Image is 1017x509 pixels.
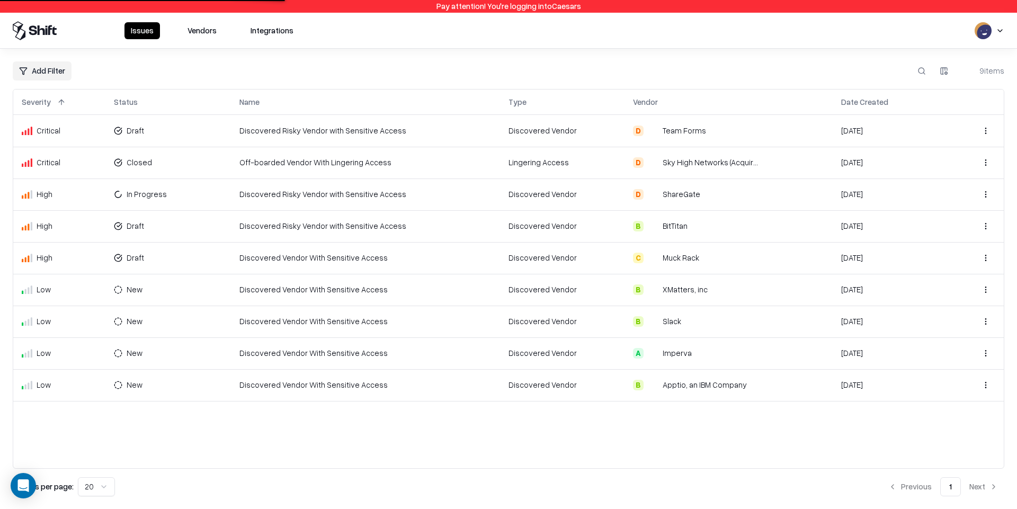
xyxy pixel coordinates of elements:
[127,347,142,359] div: New
[114,313,158,330] button: New
[648,126,658,136] img: Team Forms
[648,380,658,390] img: Apptio, an IBM Company
[663,189,700,200] div: ShareGate
[13,481,74,492] p: Results per page:
[663,252,699,263] div: Muck Rack
[500,369,625,401] td: Discovered Vendor
[127,284,142,295] div: New
[633,380,644,390] div: B
[127,220,144,231] div: Draft
[127,125,144,136] div: Draft
[508,96,527,108] div: Type
[633,253,644,263] div: C
[231,337,500,369] td: Discovered Vendor With Sensitive Access
[633,221,644,231] div: B
[181,22,223,39] button: Vendors
[833,242,951,274] td: [DATE]
[114,281,158,298] button: New
[11,473,36,498] div: Open Intercom Messenger
[231,115,500,147] td: Discovered Risky Vendor with Sensitive Access
[663,157,758,168] div: Sky High Networks (Acquired by [PERSON_NAME])
[648,221,658,231] img: BitTitan
[633,189,644,200] div: D
[833,115,951,147] td: [DATE]
[13,61,72,81] button: Add Filter
[882,477,1004,496] nav: pagination
[500,115,625,147] td: Discovered Vendor
[239,96,260,108] div: Name
[663,379,747,390] div: Apptio, an IBM Company
[124,22,160,39] button: Issues
[648,284,658,295] img: xMatters, inc
[22,284,97,295] div: Low
[114,186,183,203] button: In Progress
[500,178,625,210] td: Discovered Vendor
[633,284,644,295] div: B
[22,220,97,231] div: High
[500,210,625,242] td: Discovered Vendor
[114,122,160,139] button: Draft
[127,379,142,390] div: New
[500,337,625,369] td: Discovered Vendor
[841,96,888,108] div: Date Created
[500,274,625,306] td: Discovered Vendor
[127,157,152,168] div: Closed
[633,96,658,108] div: Vendor
[231,242,500,274] td: Discovered Vendor With Sensitive Access
[22,157,97,168] div: Critical
[114,377,158,394] button: New
[833,147,951,178] td: [DATE]
[244,22,300,39] button: Integrations
[633,348,644,359] div: A
[962,65,1004,76] div: 9 items
[114,154,168,171] button: Closed
[648,348,658,359] img: Imperva
[633,157,644,168] div: D
[663,220,688,231] div: BitTitan
[663,284,708,295] div: XMatters, inc
[231,147,500,178] td: Off-boarded Vendor With Lingering Access
[663,125,706,136] div: Team Forms
[22,347,97,359] div: Low
[22,96,51,108] div: Severity
[833,210,951,242] td: [DATE]
[231,178,500,210] td: Discovered Risky Vendor with Sensitive Access
[633,126,644,136] div: D
[127,189,167,200] div: In Progress
[231,210,500,242] td: Discovered Risky Vendor with Sensitive Access
[231,306,500,337] td: Discovered Vendor With Sensitive Access
[833,337,951,369] td: [DATE]
[114,218,160,235] button: Draft
[833,306,951,337] td: [DATE]
[663,347,692,359] div: Imperva
[22,252,97,263] div: High
[633,316,644,327] div: B
[833,274,951,306] td: [DATE]
[127,252,144,263] div: Draft
[22,125,97,136] div: Critical
[114,96,138,108] div: Status
[231,274,500,306] td: Discovered Vendor With Sensitive Access
[231,369,500,401] td: Discovered Vendor With Sensitive Access
[500,242,625,274] td: Discovered Vendor
[833,369,951,401] td: [DATE]
[22,316,97,327] div: Low
[22,189,97,200] div: High
[114,345,158,362] button: New
[663,316,681,327] div: Slack
[500,147,625,178] td: Lingering Access
[127,316,142,327] div: New
[833,178,951,210] td: [DATE]
[114,249,160,266] button: Draft
[500,306,625,337] td: Discovered Vendor
[648,253,658,263] img: Muck Rack
[940,477,961,496] button: 1
[648,189,658,200] img: ShareGate
[22,379,97,390] div: Low
[648,316,658,327] img: Slack
[648,157,658,168] img: Sky High Networks (Acquired by McAfee)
